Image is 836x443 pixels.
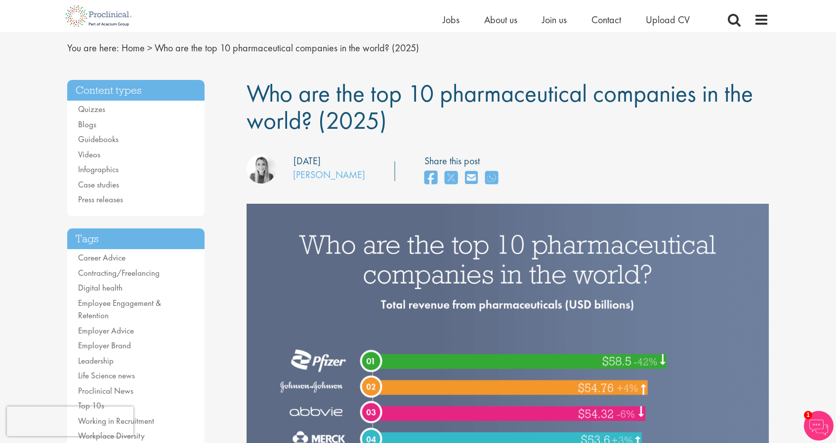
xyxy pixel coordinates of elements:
a: Life Science news [78,370,135,381]
iframe: reCAPTCHA [7,406,133,436]
a: Employer Advice [78,325,134,336]
div: [DATE] [293,154,321,168]
a: Join us [542,13,567,26]
a: Career Advice [78,252,125,263]
a: share on facebook [424,168,437,189]
span: > [147,41,152,54]
a: share on twitter [445,168,458,189]
a: Contracting/Freelancing [78,267,160,278]
span: Who are the top 10 pharmaceutical companies in the world? (2025) [155,41,419,54]
label: Share this post [424,154,503,168]
a: Case studies [78,179,119,190]
a: Contact [591,13,621,26]
a: Blogs [78,119,96,130]
a: Videos [78,149,100,160]
a: [PERSON_NAME] [293,168,365,181]
h3: Content types [67,80,205,101]
a: About us [484,13,517,26]
a: Digital health [78,282,123,293]
a: Leadership [78,355,114,366]
a: Guidebooks [78,134,119,145]
h3: Tags [67,228,205,250]
a: share on email [465,168,478,189]
a: Quizzes [78,104,105,114]
a: Press releases [78,194,123,205]
span: You are here: [67,41,119,54]
a: breadcrumb link [122,41,145,54]
a: Proclinical News [78,385,133,396]
a: Jobs [443,13,460,26]
span: 1 [804,411,812,419]
a: Employer Brand [78,340,131,351]
a: Top 10s [78,400,104,411]
span: Who are the top 10 pharmaceutical companies in the world? (2025) [247,77,753,136]
a: Employee Engagement & Retention [78,297,161,321]
a: share on whats app [485,168,498,189]
a: Infographics [78,164,119,175]
img: Hannah Burke [247,154,276,184]
img: Chatbot [804,411,834,441]
a: Upload CV [646,13,690,26]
